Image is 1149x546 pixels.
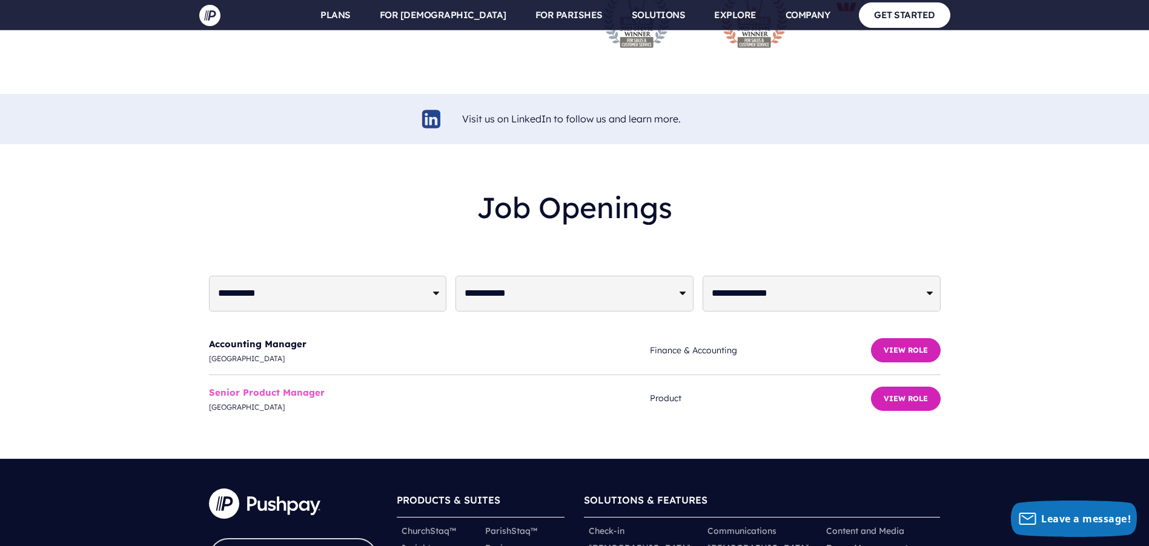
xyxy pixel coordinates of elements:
a: Accounting Manager [209,338,306,350]
a: Check-in [589,525,624,537]
span: Product [650,391,870,406]
a: ChurchStaq™ [402,525,456,537]
h6: SOLUTIONS & FEATURES [584,488,940,517]
span: Finance & Accounting [650,343,870,358]
a: Communications [707,525,776,537]
img: linkedin-logo [420,108,443,130]
button: View Role [871,387,941,411]
a: Visit us on LinkedIn to follow us and learn more. [462,113,681,125]
a: ParishStaq™ [485,525,537,537]
a: Senior Product Manager [209,387,325,398]
a: Content and Media [826,525,904,537]
h2: Job Openings [209,181,941,235]
h6: PRODUCTS & SUITES [397,488,565,517]
span: [GEOGRAPHIC_DATA] [209,401,651,414]
button: View Role [871,338,941,362]
button: Leave a message! [1011,501,1137,537]
span: [GEOGRAPHIC_DATA] [209,352,651,365]
a: GET STARTED [859,2,950,27]
span: Leave a message! [1041,512,1131,525]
